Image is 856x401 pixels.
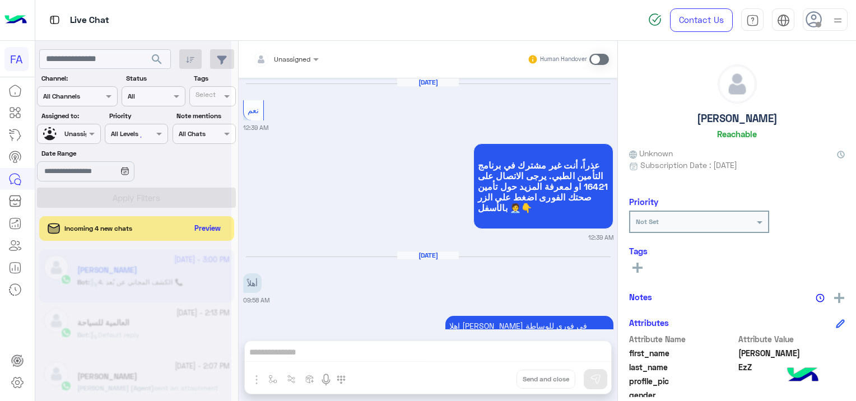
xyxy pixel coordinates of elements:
a: Contact Us [670,8,733,32]
span: Unassigned [274,55,310,63]
h6: Notes [629,292,652,302]
small: Human Handover [540,55,587,64]
span: Subscription Date : [DATE] [640,159,737,171]
img: defaultAdmin.png [718,65,756,103]
img: profile [831,13,845,27]
img: tab [777,14,790,27]
span: last_name [629,361,736,373]
span: EzZ [738,361,845,373]
small: 12:39 AM [588,233,613,242]
span: Ahmed [738,347,845,359]
img: tab [48,13,62,27]
img: add [834,293,844,303]
img: notes [816,293,825,302]
span: عذراً، أنت غير مشترك في برنامج التأمين الطبي. يرجى الاتصال على 16421 او لمعرفة المزيد حول تأمين ص... [478,160,609,213]
h6: Priority [629,197,658,207]
img: tab [746,14,759,27]
small: 09:58 AM [243,296,269,305]
span: gender [629,389,736,401]
h5: [PERSON_NAME] [697,112,778,125]
div: Select [194,90,216,102]
p: Live Chat [70,13,109,28]
img: Logo [4,8,27,32]
p: 24/9/2025, 9:58 AM [445,316,613,359]
span: Unknown [629,147,673,159]
span: Attribute Value [738,333,845,345]
div: FA [4,47,29,71]
span: Attribute Name [629,333,736,345]
button: Send and close [517,370,575,389]
h6: Attributes [629,318,669,328]
h6: Tags [629,246,845,256]
h6: [DATE] [397,251,459,259]
a: tab [741,8,764,32]
span: null [738,389,845,401]
img: hulul-logo.png [783,356,822,395]
div: loading... [123,127,143,147]
img: spinner [648,13,662,26]
h6: [DATE] [397,78,459,86]
small: 12:39 AM [243,123,268,132]
p: 24/9/2025, 9:58 AM [243,273,262,293]
span: profile_pic [629,375,736,387]
span: first_name [629,347,736,359]
span: نعم [248,105,259,115]
h6: Reachable [717,129,757,139]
